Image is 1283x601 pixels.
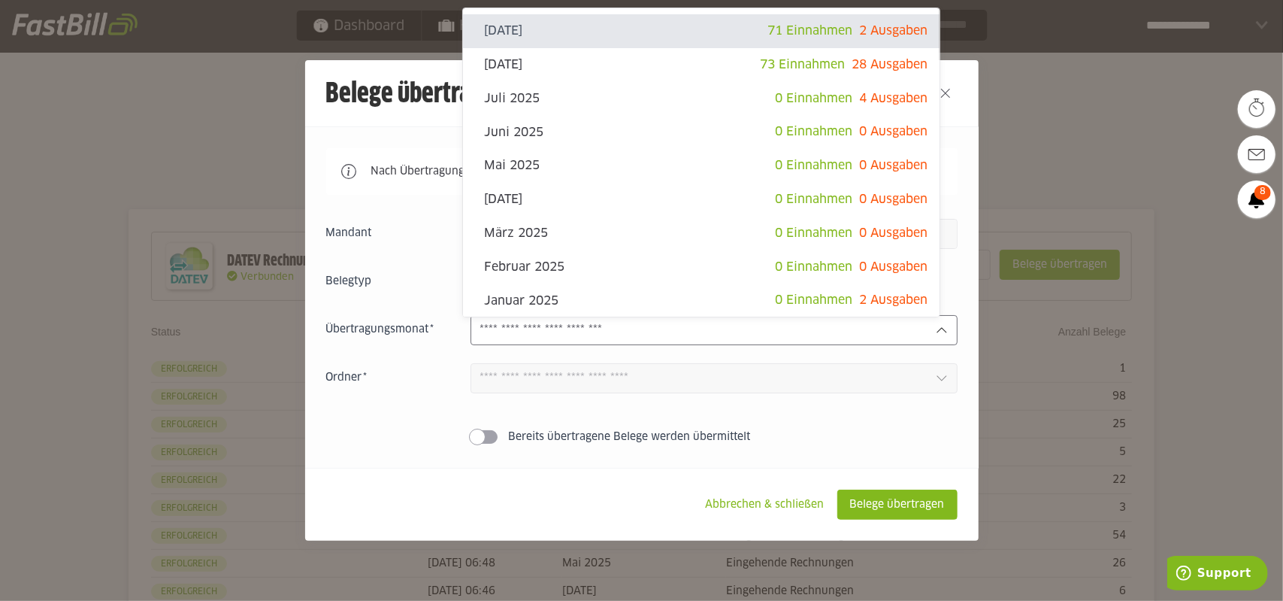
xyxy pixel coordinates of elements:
[326,430,958,445] sl-switch: Bereits übertragene Belege werden übermittelt
[463,149,940,183] sl-option: Mai 2025
[775,93,852,105] span: 0 Einnahmen
[463,250,940,284] sl-option: Februar 2025
[859,126,927,138] span: 0 Ausgaben
[463,14,940,48] sl-option: [DATE]
[767,25,852,37] span: 71 Einnahmen
[463,82,940,116] sl-option: Juli 2025
[775,294,852,306] span: 0 Einnahmen
[693,490,837,520] sl-button: Abbrechen & schließen
[775,159,852,171] span: 0 Einnahmen
[859,159,927,171] span: 0 Ausgaben
[1238,181,1275,218] a: 8
[463,183,940,217] sl-option: [DATE]
[859,93,927,105] span: 4 Ausgaben
[1254,185,1271,200] span: 8
[859,227,927,239] span: 0 Ausgaben
[775,227,852,239] span: 0 Einnahmen
[775,126,852,138] span: 0 Einnahmen
[760,59,845,71] span: 73 Einnahmen
[463,48,940,82] sl-option: [DATE]
[852,59,927,71] span: 28 Ausgaben
[775,261,852,273] span: 0 Einnahmen
[775,193,852,205] span: 0 Einnahmen
[837,490,958,520] sl-button: Belege übertragen
[859,25,927,37] span: 2 Ausgaben
[859,193,927,205] span: 0 Ausgaben
[1167,556,1268,593] iframe: Öffnet ein Widget, in dem Sie weitere Informationen finden
[859,294,927,306] span: 2 Ausgaben
[859,261,927,273] span: 0 Ausgaben
[463,115,940,149] sl-option: Juni 2025
[463,284,940,317] sl-option: Januar 2025
[463,217,940,250] sl-option: März 2025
